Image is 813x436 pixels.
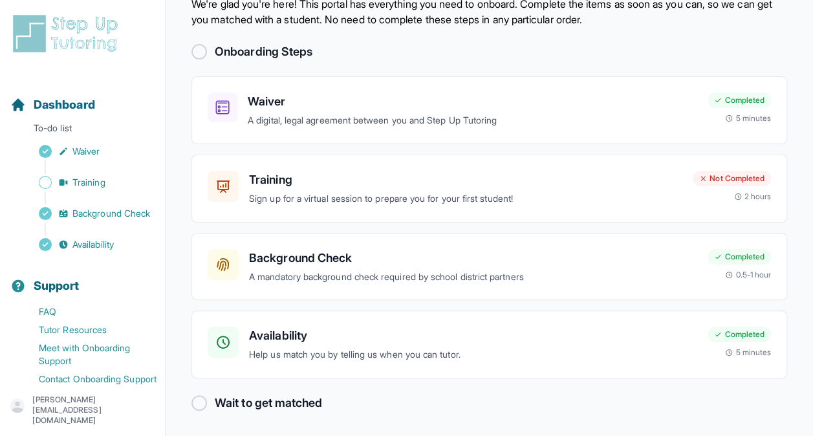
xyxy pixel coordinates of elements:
[72,145,100,158] span: Waiver
[72,238,114,251] span: Availability
[734,191,772,202] div: 2 hours
[10,339,165,370] a: Meet with Onboarding Support
[10,235,165,254] a: Availability
[725,113,771,124] div: 5 minutes
[191,155,787,223] a: TrainingSign up for a virtual session to prepare you for your first student!Not Completed2 hours
[72,207,150,220] span: Background Check
[708,93,771,108] div: Completed
[708,249,771,265] div: Completed
[249,171,682,189] h3: Training
[10,321,165,339] a: Tutor Resources
[10,96,95,114] a: Dashboard
[72,176,105,189] span: Training
[191,76,787,144] a: WaiverA digital, legal agreement between you and Step Up TutoringCompleted5 minutes
[215,394,322,412] h2: Wait to get matched
[249,249,697,267] h3: Background Check
[249,327,697,345] h3: Availability
[10,173,165,191] a: Training
[10,395,155,426] button: [PERSON_NAME][EMAIL_ADDRESS][DOMAIN_NAME]
[249,270,697,285] p: A mandatory background check required by school district partners
[32,395,155,426] p: [PERSON_NAME][EMAIL_ADDRESS][DOMAIN_NAME]
[708,327,771,342] div: Completed
[5,122,160,140] p: To-do list
[725,270,771,280] div: 0.5-1 hour
[5,256,160,300] button: Support
[5,75,160,119] button: Dashboard
[10,204,165,223] a: Background Check
[34,277,80,295] span: Support
[191,311,787,378] a: AvailabilityHelp us match you by telling us when you can tutor.Completed5 minutes
[10,142,165,160] a: Waiver
[249,347,697,362] p: Help us match you by telling us when you can tutor.
[10,303,165,321] a: FAQ
[10,13,125,54] img: logo
[248,93,697,111] h3: Waiver
[191,233,787,301] a: Background CheckA mandatory background check required by school district partnersCompleted0.5-1 hour
[248,113,697,128] p: A digital, legal agreement between you and Step Up Tutoring
[693,171,771,186] div: Not Completed
[725,347,771,358] div: 5 minutes
[215,43,312,61] h2: Onboarding Steps
[34,96,95,114] span: Dashboard
[10,370,165,388] a: Contact Onboarding Support
[249,191,682,206] p: Sign up for a virtual session to prepare you for your first student!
